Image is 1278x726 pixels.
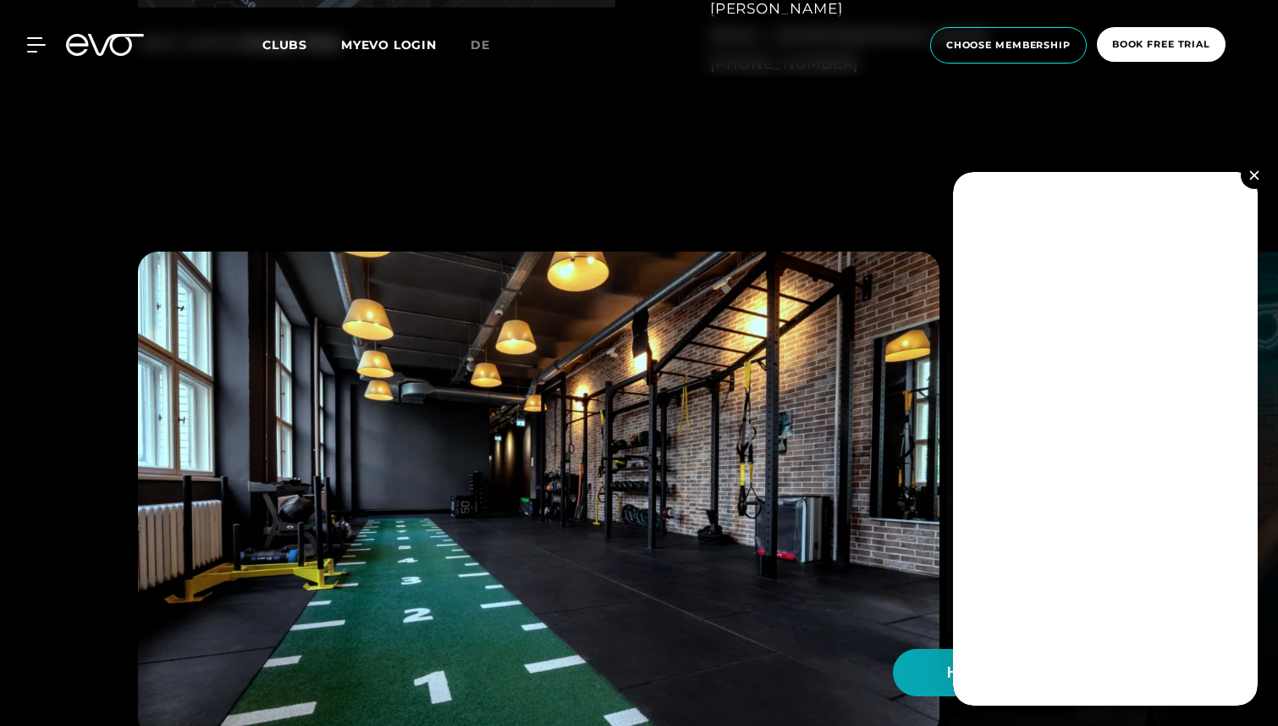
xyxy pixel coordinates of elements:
a: MYEVO LOGIN [341,37,437,53]
font: Clubs [262,37,307,53]
a: choose membership [925,27,1092,64]
font: choose membership [946,39,1071,51]
font: book free trial [1112,38,1210,50]
font: de [471,37,490,53]
font: Hi Athlete! What would you like to do? [947,664,1224,681]
a: book free trial [1092,27,1231,64]
img: close.svg [1249,170,1259,180]
button: Hi Athlete! What would you like to do? [893,649,1244,696]
a: Clubs [262,36,341,53]
a: de [471,36,510,55]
